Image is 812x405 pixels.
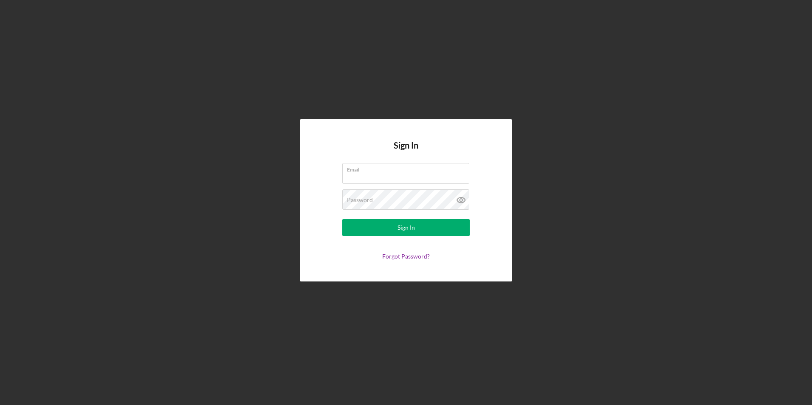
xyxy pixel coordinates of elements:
[347,197,373,203] label: Password
[342,219,470,236] button: Sign In
[398,219,415,236] div: Sign In
[394,141,418,163] h4: Sign In
[347,163,469,173] label: Email
[382,253,430,260] a: Forgot Password?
